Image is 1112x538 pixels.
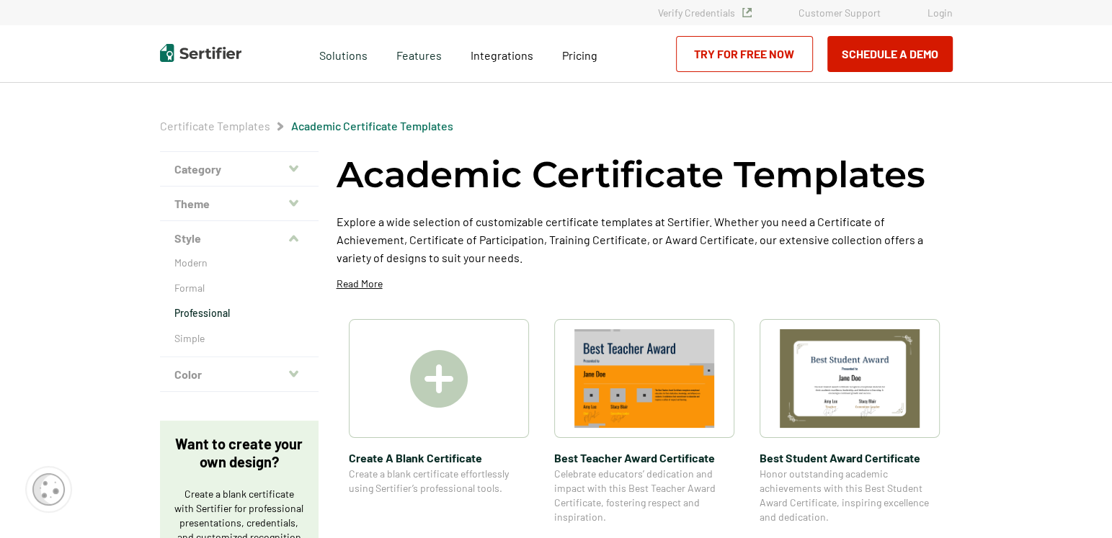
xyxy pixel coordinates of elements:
[349,449,529,467] span: Create A Blank Certificate
[658,6,752,19] a: Verify Credentials
[799,6,881,19] a: Customer Support
[396,45,442,63] span: Features
[676,36,813,72] a: Try for Free Now
[410,350,468,408] img: Create A Blank Certificate
[760,467,940,524] span: Honor outstanding academic achievements with this Best Student Award Certificate, inspiring excel...
[160,256,319,357] div: Style
[337,212,953,266] p: Explore a wide selection of customizable certificate templates at Sertifier. Whether you need a C...
[562,45,597,63] a: Pricing
[160,44,241,62] img: Sertifier | Digital Credentialing Platform
[349,467,529,496] span: Create a blank certificate effortlessly using Sertifier’s professional tools.
[471,45,533,63] a: Integrations
[780,329,920,428] img: Best Student Award Certificate​
[574,329,714,428] img: Best Teacher Award Certificate​
[554,467,734,524] span: Celebrate educators’ dedication and impact with this Best Teacher Award Certificate, fostering re...
[160,152,319,187] button: Category
[928,6,953,19] a: Login
[1040,469,1112,538] iframe: Chat Widget
[160,119,270,133] a: Certificate Templates
[337,277,383,291] p: Read More
[742,8,752,17] img: Verified
[760,449,940,467] span: Best Student Award Certificate​
[562,48,597,62] span: Pricing
[160,221,319,256] button: Style
[174,306,304,320] a: Professional
[554,319,734,524] a: Best Teacher Award Certificate​Best Teacher Award Certificate​Celebrate educators’ dedication and...
[174,331,304,346] a: Simple
[471,48,533,62] span: Integrations
[174,435,304,471] p: Want to create your own design?
[319,45,368,63] span: Solutions
[554,449,734,467] span: Best Teacher Award Certificate​
[174,281,304,295] a: Formal
[160,357,319,392] button: Color
[32,473,65,506] img: Cookie Popup Icon
[337,151,925,198] h1: Academic Certificate Templates
[291,119,453,133] a: Academic Certificate Templates
[760,319,940,524] a: Best Student Award Certificate​Best Student Award Certificate​Honor outstanding academic achievem...
[174,256,304,270] a: Modern
[160,187,319,221] button: Theme
[827,36,953,72] button: Schedule a Demo
[160,119,453,133] div: Breadcrumb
